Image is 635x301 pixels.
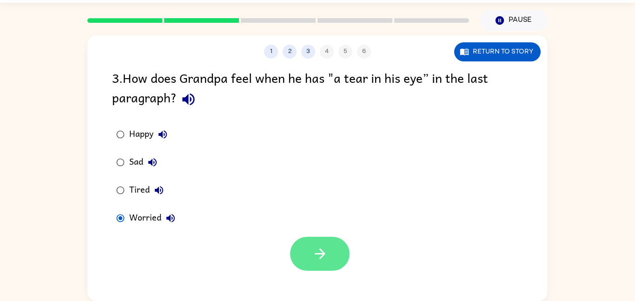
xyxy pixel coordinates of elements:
[129,209,180,227] div: Worried
[283,45,297,59] button: 2
[161,209,180,227] button: Worried
[129,125,172,144] div: Happy
[143,153,162,172] button: Sad
[112,68,523,111] div: 3 . How does Grandpa feel when he has "a tear in his eye” in the last paragraph?
[153,125,172,144] button: Happy
[480,10,548,31] button: Pause
[301,45,315,59] button: 3
[129,181,168,200] div: Tired
[454,42,541,61] button: Return to story
[264,45,278,59] button: 1
[129,153,162,172] div: Sad
[150,181,168,200] button: Tired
